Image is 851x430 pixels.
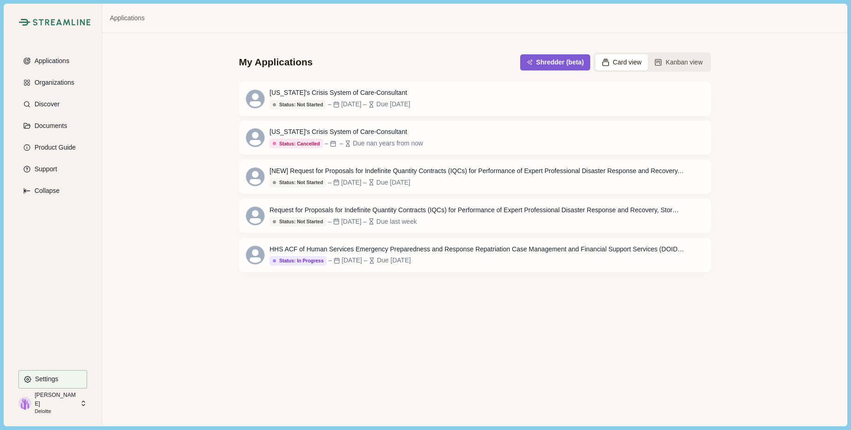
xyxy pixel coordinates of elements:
div: Request for Proposals for Indefinite Quantity Contracts (IQCs) for Performance of Expert Professi... [270,205,684,215]
div: – [364,256,367,265]
div: Due [DATE] [376,99,411,109]
svg: avatar [246,207,264,225]
p: Applications [31,57,70,65]
div: Status: Cancelled [273,141,320,147]
div: HHS ACF of Human Services Emergency Preparedness and Response Repatriation Case Management and Fi... [270,244,684,254]
svg: avatar [246,128,264,147]
div: [DATE] [341,99,361,109]
a: Settings [18,370,87,392]
p: Product Guide [31,144,76,151]
button: Settings [18,370,87,389]
p: [PERSON_NAME] [35,391,77,408]
a: [NEW] Request for Proposals for Indefinite Quantity Contracts (IQCs) for Performance of Expert Pr... [239,160,711,194]
button: Open [694,208,724,224]
div: Due [DATE] [376,178,411,187]
p: Discover [31,100,59,108]
button: Open [694,169,724,185]
div: – [325,139,329,148]
img: Streamline Climate Logo [18,18,30,26]
a: [US_STATE]'s Crisis System of Care-ConsultantStatus: Cancelled––Due nan years from now [239,121,711,155]
p: Collapse [31,187,59,195]
a: Request for Proposals for Indefinite Quantity Contracts (IQCs) for Performance of Expert Professi... [239,199,711,233]
div: [DATE] [342,256,362,265]
button: Card view [595,54,648,70]
button: Kanban view [648,54,709,70]
p: Settings [32,375,59,383]
div: [DATE] [341,217,361,227]
button: Open [694,91,724,107]
button: Status: Not Started [270,217,326,227]
div: – [340,139,343,148]
div: [US_STATE]'s Crisis System of Care-Consultant [270,127,423,137]
div: – [328,178,332,187]
img: profile picture [18,397,31,410]
button: Discover [18,95,87,113]
div: Due nan years from now [353,139,423,148]
div: – [329,256,332,265]
button: Organizations [18,73,87,92]
button: Open [694,130,724,146]
a: [US_STATE]'s Crisis System of Care-ConsultantStatus: Not Started–[DATE]–Due [DATE] [239,81,711,116]
div: [NEW] Request for Proposals for Indefinite Quantity Contracts (IQCs) for Performance of Expert Pr... [270,166,684,176]
button: Status: In Progress [270,256,327,266]
div: Status: Not Started [273,219,323,225]
button: Documents [18,116,87,135]
div: Status: Not Started [273,180,323,186]
p: Support [31,165,57,173]
div: – [328,99,332,109]
button: Open [694,247,724,263]
a: Applications [110,13,145,23]
div: Status: In Progress [273,258,323,264]
button: Status: Not Started [270,178,326,187]
svg: avatar [246,168,264,186]
div: – [363,217,367,227]
div: My Applications [239,56,313,69]
button: Status: Cancelled [270,139,323,148]
div: – [328,217,332,227]
button: Expand [18,181,87,200]
svg: avatar [246,246,264,264]
button: Shredder (beta) [520,54,590,70]
button: Product Guide [18,138,87,157]
a: Streamline Climate LogoStreamline Climate Logo [18,18,87,26]
div: – [363,99,367,109]
p: Organizations [31,79,74,87]
p: Documents [31,122,67,130]
button: Applications [18,52,87,70]
button: Support [18,160,87,178]
a: HHS ACF of Human Services Emergency Preparedness and Response Repatriation Case Management and Fi... [239,238,711,272]
button: Status: Not Started [270,100,326,110]
div: Due [DATE] [377,256,411,265]
div: Status: Not Started [273,102,323,108]
div: [DATE] [341,178,361,187]
img: Streamline Climate Logo [33,19,91,26]
div: Due last week [376,217,417,227]
div: [US_STATE]'s Crisis System of Care-Consultant [270,88,410,98]
p: Deloitte [35,408,77,415]
div: – [363,178,367,187]
svg: avatar [246,90,264,108]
